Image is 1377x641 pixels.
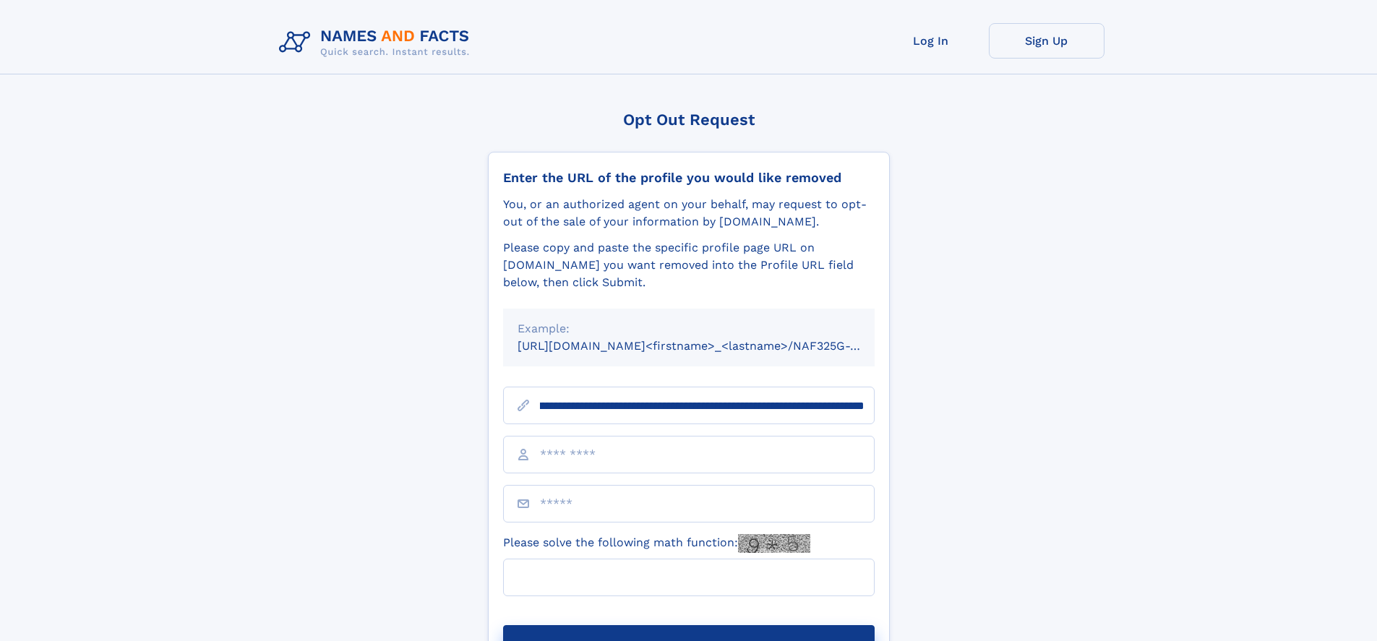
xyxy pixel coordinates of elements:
[518,320,860,337] div: Example:
[503,239,875,291] div: Please copy and paste the specific profile page URL on [DOMAIN_NAME] you want removed into the Pr...
[503,534,810,553] label: Please solve the following math function:
[518,339,902,353] small: [URL][DOMAIN_NAME]<firstname>_<lastname>/NAF325G-xxxxxxxx
[488,111,890,129] div: Opt Out Request
[989,23,1104,59] a: Sign Up
[873,23,989,59] a: Log In
[273,23,481,62] img: Logo Names and Facts
[503,170,875,186] div: Enter the URL of the profile you would like removed
[503,196,875,231] div: You, or an authorized agent on your behalf, may request to opt-out of the sale of your informatio...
